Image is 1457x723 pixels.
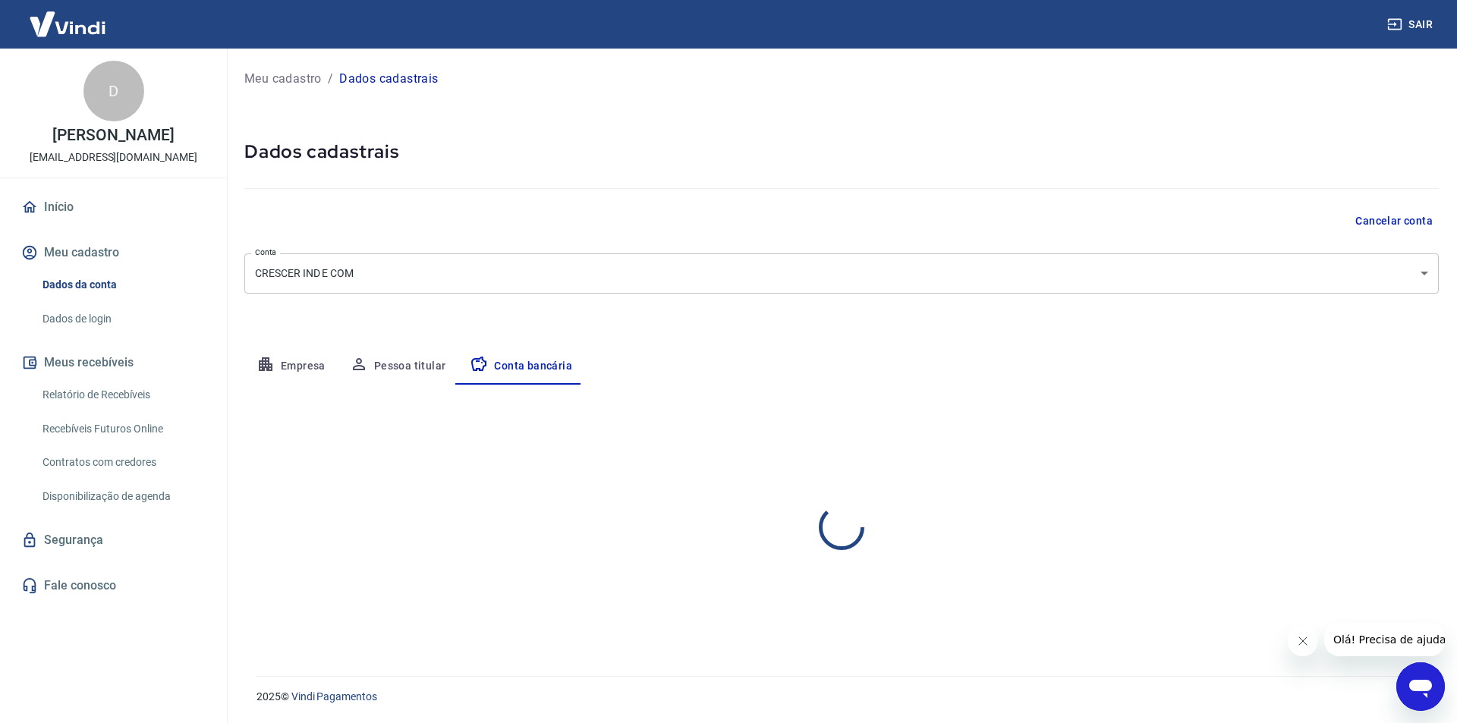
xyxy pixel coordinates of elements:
img: Vindi [18,1,117,47]
a: Meu cadastro [244,70,322,88]
a: Início [18,190,209,224]
iframe: Fechar mensagem [1288,626,1318,656]
p: [PERSON_NAME] [52,127,174,143]
iframe: Botão para abrir a janela de mensagens [1396,662,1445,711]
label: Conta [255,247,276,258]
p: Dados cadastrais [339,70,438,88]
a: Dados da conta [36,269,209,300]
span: Olá! Precisa de ajuda? [9,11,127,23]
button: Sair [1384,11,1439,39]
a: Fale conosco [18,569,209,602]
a: Segurança [18,523,209,557]
button: Meus recebíveis [18,346,209,379]
p: 2025 © [256,689,1421,705]
a: Disponibilização de agenda [36,481,209,512]
a: Dados de login [36,303,209,335]
p: / [328,70,333,88]
a: Vindi Pagamentos [291,690,377,703]
h5: Dados cadastrais [244,140,1439,164]
iframe: Mensagem da empresa [1324,623,1445,656]
div: CRESCER IND E COM [244,253,1439,294]
a: Recebíveis Futuros Online [36,413,209,445]
a: Relatório de Recebíveis [36,379,209,410]
div: D [83,61,144,121]
p: [EMAIL_ADDRESS][DOMAIN_NAME] [30,149,197,165]
button: Meu cadastro [18,236,209,269]
a: Contratos com credores [36,447,209,478]
button: Conta bancária [458,348,584,385]
button: Cancelar conta [1349,207,1439,235]
button: Pessoa titular [338,348,458,385]
button: Empresa [244,348,338,385]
